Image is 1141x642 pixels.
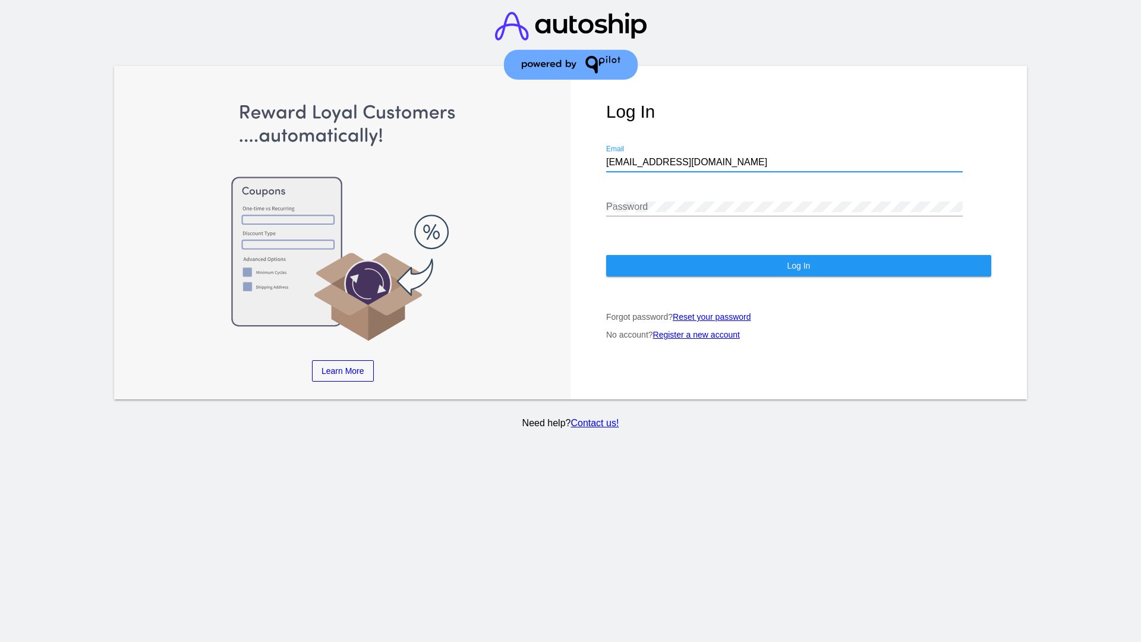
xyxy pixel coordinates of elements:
[322,366,364,376] span: Learn More
[653,330,740,339] a: Register a new account
[606,102,991,122] h1: Log In
[112,418,1029,429] p: Need help?
[787,261,810,270] span: Log In
[150,102,535,342] img: Apply Coupons Automatically to Scheduled Orders with QPilot
[673,312,751,322] a: Reset your password
[606,330,991,339] p: No account?
[606,312,991,322] p: Forgot password?
[312,360,374,382] a: Learn More
[606,255,991,276] button: Log In
[570,418,619,428] a: Contact us!
[606,157,963,168] input: Email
